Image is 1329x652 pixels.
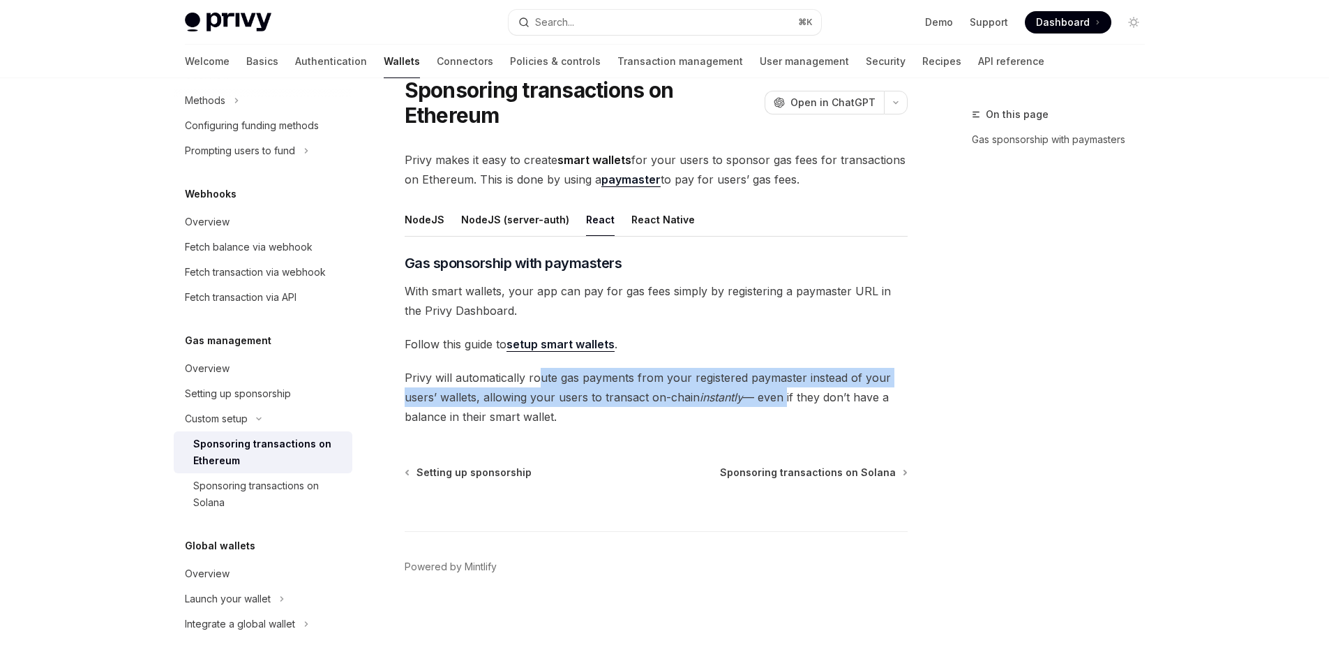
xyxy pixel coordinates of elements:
[700,390,743,404] em: instantly
[295,45,367,78] a: Authentication
[922,45,961,78] a: Recipes
[535,14,574,31] div: Search...
[986,106,1049,123] span: On this page
[185,92,225,109] div: Methods
[174,356,352,381] a: Overview
[972,128,1156,151] a: Gas sponsorship with paymasters
[405,203,444,236] button: NodeJS
[174,209,352,235] a: Overview
[174,260,352,285] a: Fetch transaction via webhook
[185,117,319,134] div: Configuring funding methods
[510,45,601,78] a: Policies & controls
[631,203,695,236] button: React Native
[790,96,876,110] span: Open in ChatGPT
[970,15,1008,29] a: Support
[185,214,230,230] div: Overview
[405,368,908,427] span: Privy will automatically route gas payments from your registered paymaster instead of your users’...
[506,337,615,352] a: setup smart wallets
[185,538,255,554] h5: Global wallets
[720,466,906,480] a: Sponsoring transactions on Solana
[405,150,908,189] span: Privy makes it easy to create for your users to sponsor gas fees for transactions on Ethereum. Th...
[174,473,352,515] a: Sponsoring transactions on Solana
[866,45,906,78] a: Security
[246,45,278,78] a: Basics
[193,436,344,469] div: Sponsoring transactions on Ethereum
[174,586,352,612] button: Toggle Launch your wallet section
[405,77,759,128] h1: Sponsoring transactions on Ethereum
[185,13,271,32] img: light logo
[798,17,813,28] span: ⌘ K
[1036,15,1090,29] span: Dashboard
[765,91,884,114] button: Open in ChatGPT
[405,253,622,273] span: Gas sponsorship with paymasters
[174,612,352,637] button: Toggle Integrate a global wallet section
[174,381,352,406] a: Setting up sponsorship
[185,239,313,255] div: Fetch balance via webhook
[174,285,352,310] a: Fetch transaction via API
[405,281,908,320] span: With smart wallets, your app can pay for gas fees simply by registering a paymaster URL in the Pr...
[185,289,296,306] div: Fetch transaction via API
[185,142,295,159] div: Prompting users to fund
[185,45,230,78] a: Welcome
[185,591,271,607] div: Launch your wallet
[601,172,661,187] a: paymaster
[185,264,326,281] div: Fetch transaction via webhook
[978,45,1044,78] a: API reference
[557,153,631,167] strong: smart wallets
[437,45,493,78] a: Connectors
[1122,11,1145,34] button: Toggle dark mode
[586,203,615,236] button: React
[185,385,291,402] div: Setting up sponsorship
[174,88,352,113] button: Toggle Methods section
[174,431,352,473] a: Sponsoring transactions on Ethereum
[185,332,271,349] h5: Gas management
[174,138,352,163] button: Toggle Prompting users to fund section
[1025,11,1111,34] a: Dashboard
[720,466,896,480] span: Sponsoring transactions on Solana
[185,616,295,632] div: Integrate a global wallet
[416,466,532,480] span: Setting up sponsorship
[406,466,532,480] a: Setting up sponsorship
[185,186,236,202] h5: Webhooks
[174,113,352,138] a: Configuring funding methods
[405,334,908,354] span: Follow this guide to .
[760,45,849,78] a: User management
[185,360,230,377] div: Overview
[174,235,352,260] a: Fetch balance via webhook
[174,561,352,586] a: Overview
[509,10,821,35] button: Open search
[384,45,420,78] a: Wallets
[185,565,230,582] div: Overview
[193,477,344,511] div: Sponsoring transactions on Solana
[174,406,352,431] button: Toggle Custom setup section
[461,203,569,236] button: NodeJS (server-auth)
[617,45,743,78] a: Transaction management
[405,560,497,574] a: Powered by Mintlify
[185,410,248,427] div: Custom setup
[925,15,953,29] a: Demo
